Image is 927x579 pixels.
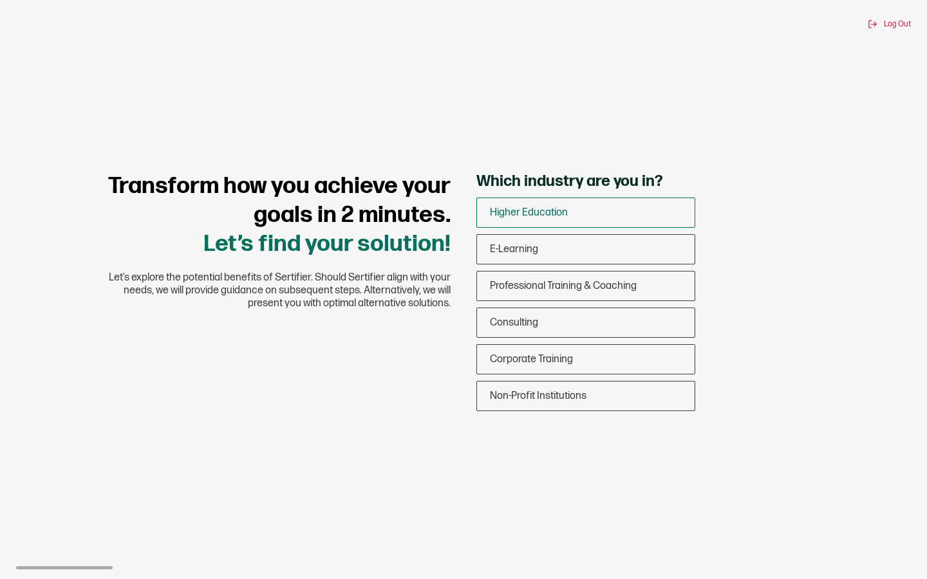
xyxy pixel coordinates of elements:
[90,172,451,259] h1: Let’s find your solution!
[108,172,451,229] span: Transform how you achieve your goals in 2 minutes.
[490,390,586,402] span: Non-Profit Institutions
[490,353,573,365] span: Corporate Training
[476,172,663,191] span: Which industry are you in?
[90,271,451,310] span: Let’s explore the potential benefits of Sertifier. Should Sertifier align with your needs, we wil...
[490,207,568,219] span: Higher Education
[490,243,538,255] span: E-Learning
[490,317,538,329] span: Consulting
[884,19,911,29] span: Log Out
[490,280,637,292] span: Professional Training & Coaching
[706,434,927,579] iframe: Chat Widget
